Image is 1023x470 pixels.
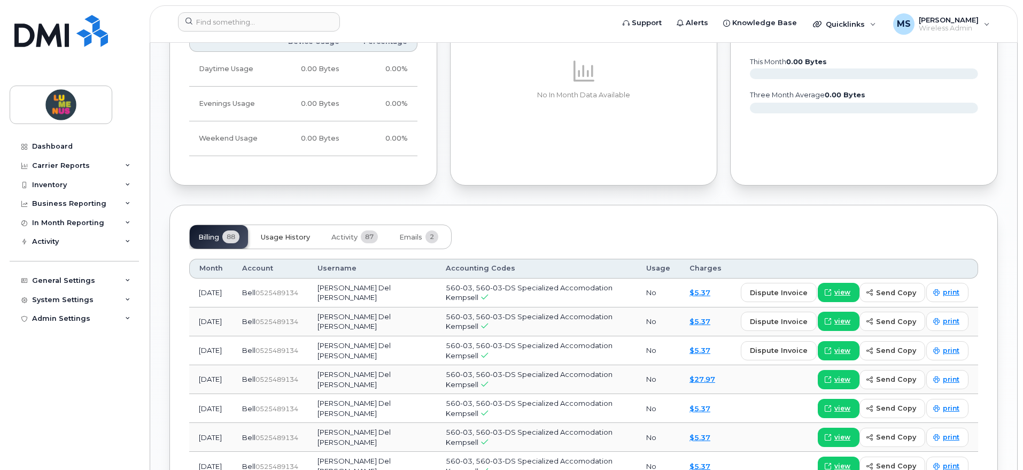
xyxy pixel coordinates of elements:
[741,283,817,302] button: dispute invoice
[242,317,255,326] span: Bell
[255,405,298,413] span: 0525489134
[818,341,859,360] a: view
[689,433,710,442] a: $5.37
[786,58,827,66] tspan: 0.00 Bytes
[331,233,358,242] span: Activity
[750,288,808,298] span: dispute invoice
[637,394,680,423] td: No
[637,279,680,307] td: No
[716,12,804,34] a: Knowledge Base
[826,20,865,28] span: Quicklinks
[189,87,273,121] td: Evenings Usage
[189,121,417,156] tr: Friday from 6:00pm to Monday 8:00am
[189,259,232,278] th: Month
[446,370,613,389] span: 560-03, 560-03-DS Specialized Accomodation Kempsell
[189,423,232,452] td: [DATE]
[632,18,662,28] span: Support
[242,346,255,355] span: Bell
[242,433,255,442] span: Bell
[189,121,273,156] td: Weekend Usage
[926,283,968,302] a: print
[818,370,859,389] a: view
[886,13,997,35] div: Mike Sousa
[308,365,436,394] td: [PERSON_NAME] Del [PERSON_NAME]
[273,52,349,87] td: 0.00 Bytes
[349,52,417,87] td: 0.00%
[689,288,710,297] a: $5.37
[834,375,850,384] span: view
[446,312,613,331] span: 560-03, 560-03-DS Specialized Accomodation Kempsell
[189,307,232,336] td: [DATE]
[750,317,808,327] span: dispute invoice
[189,87,417,121] tr: Weekdays from 6:00pm to 8:00am
[637,307,680,336] td: No
[859,399,925,418] button: send copy
[255,434,298,442] span: 0525489134
[308,259,436,278] th: Username
[349,87,417,121] td: 0.00%
[943,375,959,384] span: print
[897,18,911,30] span: MS
[825,91,865,99] tspan: 0.00 Bytes
[308,394,436,423] td: [PERSON_NAME] Del [PERSON_NAME]
[255,318,298,326] span: 0525489134
[926,312,968,331] a: print
[749,58,827,66] text: this month
[273,121,349,156] td: 0.00 Bytes
[741,341,817,360] button: dispute invoice
[689,317,710,326] a: $5.37
[926,341,968,360] a: print
[361,230,378,243] span: 87
[926,399,968,418] a: print
[308,423,436,452] td: [PERSON_NAME] Del [PERSON_NAME]
[876,288,916,298] span: send copy
[255,289,298,297] span: 0525489134
[189,365,232,394] td: [DATE]
[446,428,613,446] span: 560-03, 560-03-DS Specialized Accomodation Kempsell
[255,375,298,383] span: 0525489134
[943,433,959,442] span: print
[919,16,979,24] span: [PERSON_NAME]
[818,283,859,302] a: view
[749,91,865,99] text: three month average
[446,283,613,302] span: 560-03, 560-03-DS Specialized Accomodation Kempsell
[242,288,255,297] span: Bell
[876,317,916,327] span: send copy
[686,18,708,28] span: Alerts
[261,233,310,242] span: Usage History
[834,346,850,356] span: view
[242,404,255,413] span: Bell
[689,404,710,413] a: $5.37
[943,288,959,297] span: print
[818,428,859,447] a: view
[732,18,797,28] span: Knowledge Base
[818,312,859,331] a: view
[637,259,680,278] th: Usage
[919,24,979,33] span: Wireless Admin
[943,346,959,356] span: print
[834,433,850,442] span: view
[189,394,232,423] td: [DATE]
[859,428,925,447] button: send copy
[189,52,273,87] td: Daytime Usage
[943,317,959,326] span: print
[255,346,298,355] span: 0525489134
[818,399,859,418] a: view
[943,404,959,413] span: print
[926,370,968,389] a: print
[349,121,417,156] td: 0.00%
[615,12,669,34] a: Support
[805,13,883,35] div: Quicklinks
[876,403,916,413] span: send copy
[232,259,308,278] th: Account
[926,428,968,447] a: print
[189,279,232,307] td: [DATE]
[834,404,850,413] span: view
[189,336,232,365] td: [DATE]
[876,345,916,356] span: send copy
[436,259,637,278] th: Accounting Codes
[470,90,698,100] p: No In Month Data Available
[273,87,349,121] td: 0.00 Bytes
[446,341,613,360] span: 560-03, 560-03-DS Specialized Accomodation Kempsell
[637,336,680,365] td: No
